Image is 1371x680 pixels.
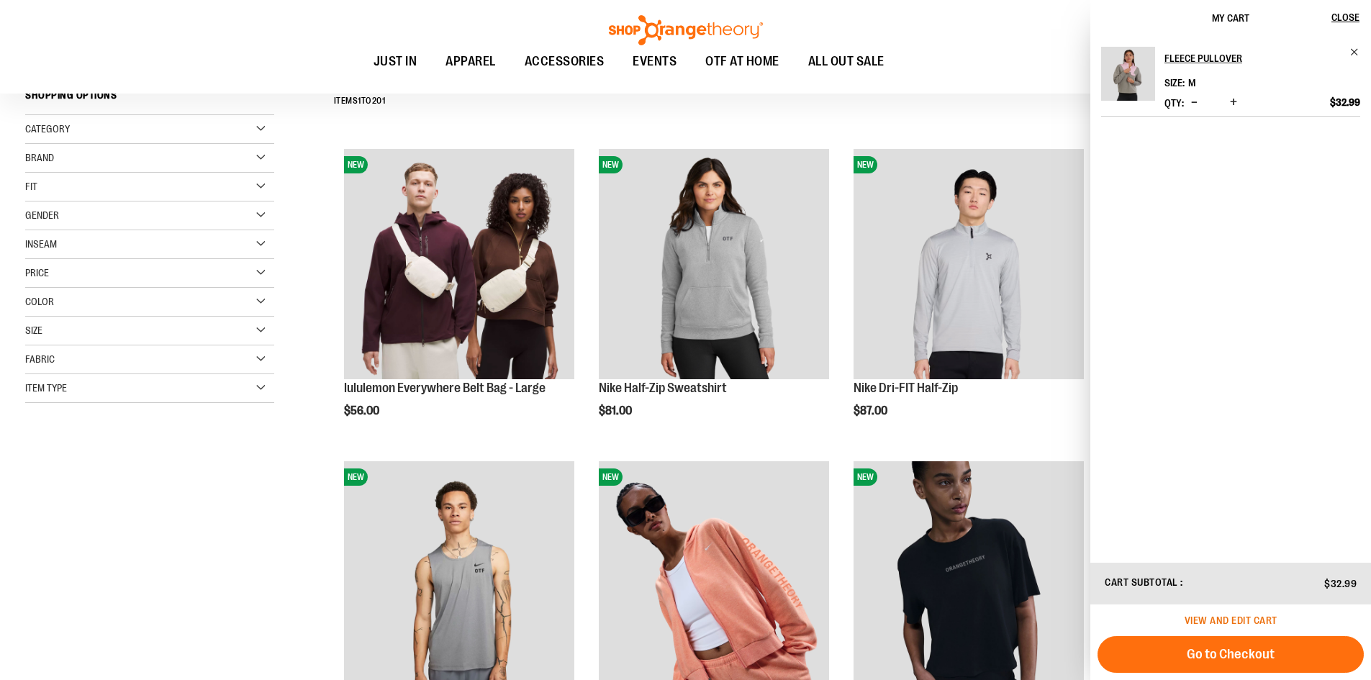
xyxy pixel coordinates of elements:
div: product [592,142,836,454]
a: Nike Half-Zip Sweatshirt [599,381,727,395]
span: Inseam [25,238,57,250]
h2: Fleece Pullover [1164,47,1341,70]
a: Nike Dri-FIT Half-ZipNEW [854,149,1084,381]
span: NEW [344,156,368,173]
dt: Size [1164,77,1185,89]
a: Nike Dri-FIT Half-Zip [854,381,958,395]
span: $87.00 [854,404,890,417]
span: NEW [854,468,877,486]
span: My Cart [1212,12,1249,24]
span: 201 [372,96,386,106]
label: Qty [1164,97,1184,109]
img: Shop Orangetheory [607,15,765,45]
span: EVENTS [633,45,677,78]
img: lululemon Everywhere Belt Bag - Large [344,149,574,379]
button: Increase product quantity [1226,96,1241,110]
span: OTF AT HOME [705,45,779,78]
h2: Items to [334,90,386,112]
span: Fabric [25,353,55,365]
span: NEW [599,156,623,173]
a: lululemon Everywhere Belt Bag - Large [344,381,546,395]
a: Remove item [1349,47,1360,58]
span: $56.00 [344,404,381,417]
span: Size [25,325,42,336]
span: Cart Subtotal [1105,576,1178,588]
span: NEW [854,156,877,173]
a: lululemon Everywhere Belt Bag - LargeNEW [344,149,574,381]
span: Brand [25,152,54,163]
span: Color [25,296,54,307]
a: View and edit cart [1185,615,1277,626]
span: NEW [599,468,623,486]
a: Fleece Pullover [1164,47,1360,70]
span: Go to Checkout [1187,646,1275,662]
img: Nike Dri-FIT Half-Zip [854,149,1084,379]
li: Product [1101,47,1360,117]
img: Fleece Pullover [1101,47,1155,101]
span: Item Type [25,382,67,394]
span: $32.99 [1324,578,1357,589]
span: JUST IN [374,45,417,78]
a: Nike Half-Zip SweatshirtNEW [599,149,829,381]
span: APPAREL [445,45,496,78]
div: product [846,142,1091,454]
span: Fit [25,181,37,192]
span: Price [25,267,49,278]
span: ALL OUT SALE [808,45,884,78]
button: Decrease product quantity [1187,96,1201,110]
a: Fleece Pullover [1101,47,1155,110]
span: ACCESSORIES [525,45,605,78]
strong: Shopping Options [25,83,274,115]
span: $32.99 [1330,96,1360,109]
span: 1 [358,96,361,106]
button: Go to Checkout [1098,636,1364,673]
span: NEW [344,468,368,486]
span: Gender [25,209,59,221]
span: $81.00 [599,404,634,417]
span: Close [1331,12,1359,23]
img: Nike Half-Zip Sweatshirt [599,149,829,379]
span: M [1188,77,1195,89]
div: product [337,142,582,454]
span: Category [25,123,70,135]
